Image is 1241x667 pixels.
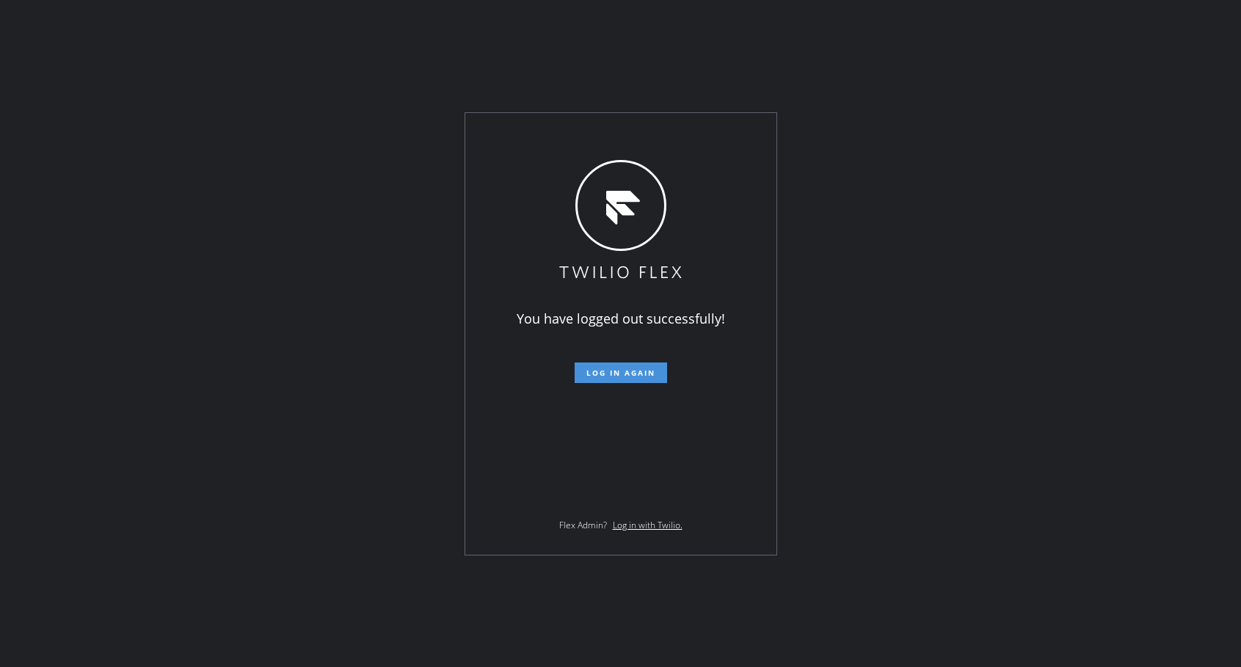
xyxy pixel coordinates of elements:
a: Log in with Twilio. [613,519,683,531]
button: Log in again [575,362,667,383]
span: Flex Admin? [559,519,607,531]
span: You have logged out successfully! [517,310,725,327]
span: Log in again [586,368,655,378]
